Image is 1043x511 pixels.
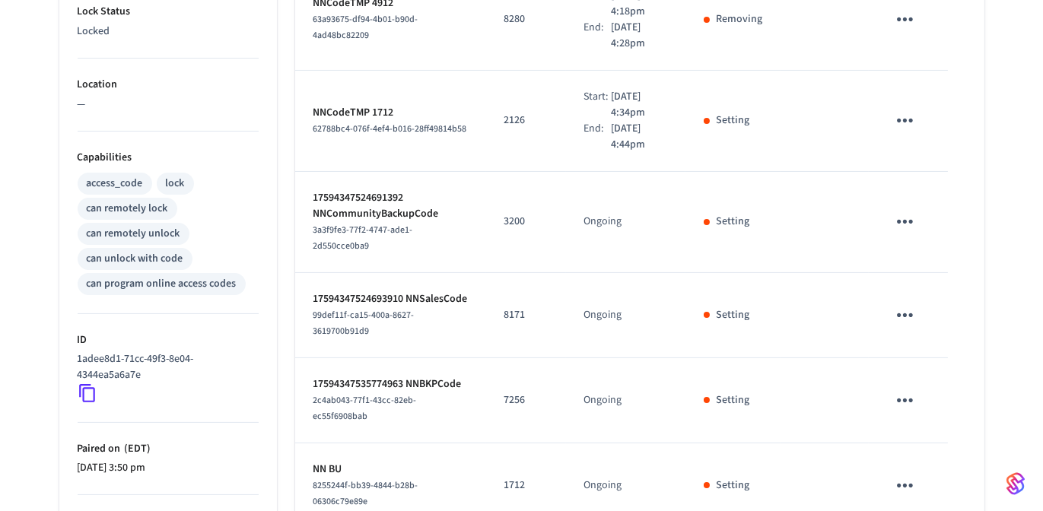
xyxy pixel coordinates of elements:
[716,113,749,129] p: Setting
[78,97,259,113] p: —
[313,190,468,222] p: 17594347524691392 NNCommunityBackupCode
[313,122,467,135] span: 62788bc4-076f-4ef4-b016-28ff49814b58
[78,332,259,348] p: ID
[584,20,612,52] div: End:
[611,89,667,121] p: [DATE] 4:34pm
[716,307,749,323] p: Setting
[313,376,468,392] p: 17594347535774963 NNBKPCode
[78,460,259,476] p: [DATE] 3:50 pm
[504,11,548,27] p: 8280
[313,105,468,121] p: NNCodeTMP 1712
[716,392,749,408] p: Setting
[584,89,612,121] div: Start:
[78,77,259,93] p: Location
[504,214,548,230] p: 3200
[716,11,762,27] p: Removing
[504,478,548,494] p: 1712
[313,13,418,42] span: 63a93675-df94-4b01-b90d-4ad48bc82209
[87,276,237,292] div: can program online access codes
[611,121,667,153] p: [DATE] 4:44pm
[313,309,415,338] span: 99def11f-ca15-400a-8627-3619700b91d9
[78,4,259,20] p: Lock Status
[566,273,686,358] td: Ongoing
[87,226,180,242] div: can remotely unlock
[313,479,418,508] span: 8255244f-bb39-4844-b28b-06306c79e89e
[716,214,749,230] p: Setting
[504,113,548,129] p: 2126
[716,478,749,494] p: Setting
[87,251,183,267] div: can unlock with code
[584,121,612,153] div: End:
[566,172,686,273] td: Ongoing
[78,351,253,383] p: 1adee8d1-71cc-49f3-8e04-4344ea5a6a7e
[611,20,667,52] p: [DATE] 4:28pm
[566,358,686,443] td: Ongoing
[166,176,185,192] div: lock
[78,150,259,166] p: Capabilities
[313,291,468,307] p: 17594347524693910 NNSalesCode
[78,441,259,457] p: Paired on
[121,441,151,456] span: ( EDT )
[78,24,259,40] p: Locked
[313,394,417,423] span: 2c4ab043-77f1-43cc-82eb-ec55f6908bab
[504,392,548,408] p: 7256
[313,224,413,252] span: 3a3f9fe3-77f2-4747-ade1-2d550cce0ba9
[313,462,468,478] p: NN BU
[87,176,143,192] div: access_code
[504,307,548,323] p: 8171
[87,201,168,217] div: can remotely lock
[1006,471,1025,496] img: SeamLogoGradient.69752ec5.svg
